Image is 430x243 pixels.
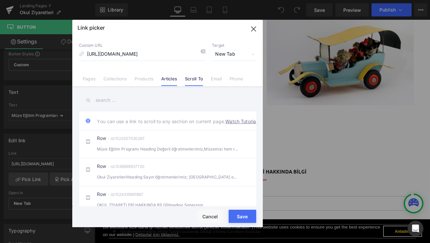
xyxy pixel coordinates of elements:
[212,48,256,61] span: New Tab
[97,136,106,141] a: Row
[229,210,256,223] button: Save
[23,14,176,20] span: Müzemizi hem rehberli turla hem de çevrim içi olarak ziyaret edebilirsiniz.
[212,43,256,48] p: Target
[23,104,87,118] a: Müze Eğitim Programları ➔
[135,76,154,86] a: Products
[106,136,145,141] div: - id:1523257530287
[30,198,368,204] p: Müzede sizi neler bekliyor?
[161,76,177,86] a: Articles
[106,164,145,169] div: - id:1539689937720
[106,192,143,197] div: - id:1524319991967
[408,221,423,236] div: Open Intercom Messenger
[185,76,203,86] a: Scroll To
[230,76,243,86] a: Phone
[23,80,182,98] p: Detaylı bilgi ve rezervasyon için adresinden bizimle iletişime geçebilirsiniz.
[97,164,106,169] a: Row
[97,146,238,152] div: Müze Eğitim Programı Heading Değerli öğretmenlerimiz,Müzemizi hem rehberli tu
[97,192,106,197] a: Row
[225,118,257,125] a: Watch Tutorial
[23,4,182,14] p: Değerli öğretmenlerimiz,
[211,76,222,86] a: Email
[23,56,182,80] p: Öğrencilerinizle paylaşabileceğiniz 'Müzeye Genel Bakış' ve 'Müze Çalışma Kağıdı' materyalleri sa...
[79,48,205,61] input: https://gempages.net
[97,174,238,180] div: Okul ZiyaretleriHeading Sayın öğretmenlerimiz; [GEOGRAPHIC_DATA] okul z
[97,117,257,125] span: You can use a link to scroll to any section on current page.
[79,93,256,108] input: search ...
[197,210,223,223] button: Cancel
[23,124,78,137] a: Müzeye Genel Bakış ➔
[79,43,205,48] p: Custom URL
[23,25,181,52] span: Müzemiz, 6-9 yaş arası öğrenci grupları için özel olarak tasarlanmış eğitim programlarıyla benzer...
[83,76,96,86] a: Pages
[147,176,251,184] font: OKUL ZİYARETLERİ HAKKINDA BİLGİ
[30,231,368,238] p: Gezi Planlama Süreci
[30,215,368,221] p: Oyuncağın Tarihçesi
[103,76,127,86] a: Collections
[97,202,238,208] div: OKUL ZİYARETLERİ HAKKINDA BİLGİHeading Separator
[23,81,129,94] strong: [EMAIL_ADDRESS][DOMAIN_NAME]
[23,144,79,157] a: Müze Çalışma Kağıdı ➔
[78,24,105,31] p: Link picker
